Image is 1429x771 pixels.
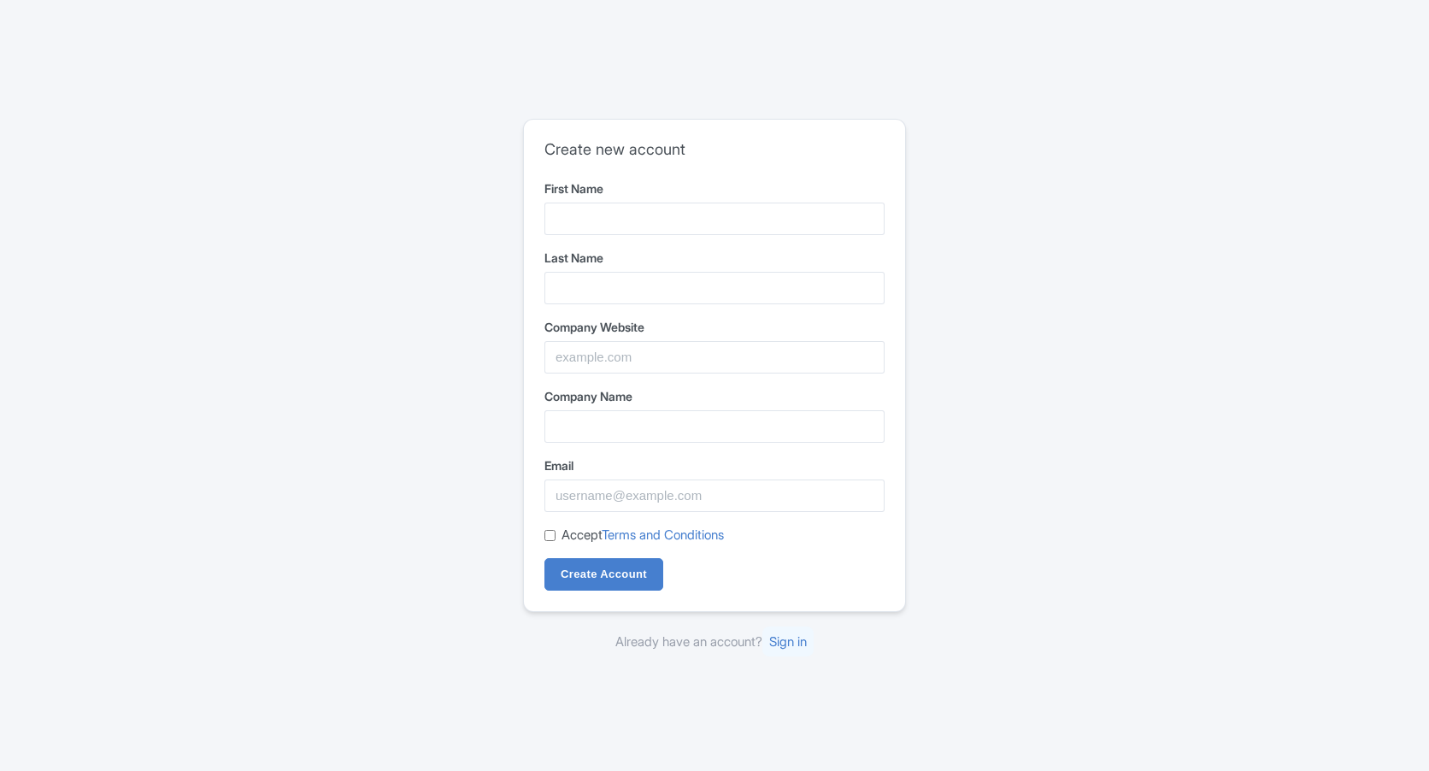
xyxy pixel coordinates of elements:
a: Terms and Conditions [602,527,724,543]
label: Email [544,456,885,474]
div: Already have an account? [523,633,906,652]
a: Sign in [762,627,814,656]
label: First Name [544,180,885,197]
input: Create Account [544,558,663,591]
label: Company Name [544,387,885,405]
label: Last Name [544,249,885,267]
h2: Create new account [544,140,885,159]
label: Accept [562,526,724,545]
input: username@example.com [544,480,885,512]
label: Company Website [544,318,885,336]
input: example.com [544,341,885,374]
